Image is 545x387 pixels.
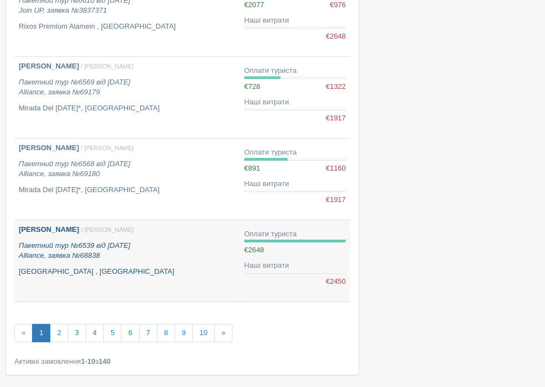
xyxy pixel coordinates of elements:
a: 8 [157,324,175,342]
span: €2648 [326,31,346,42]
a: 9 [175,324,193,342]
span: €2077 [244,1,264,9]
span: €1917 [326,195,346,205]
span: / [PERSON_NAME] [81,63,134,70]
span: €728 [244,82,260,91]
p: Mirada Del [DATE]*, [GEOGRAPHIC_DATA] [19,103,235,114]
p: Mirada Del [DATE]*, [GEOGRAPHIC_DATA] [19,185,235,195]
p: [GEOGRAPHIC_DATA] , [GEOGRAPHIC_DATA] [19,267,235,277]
a: 4 [86,324,104,342]
span: / [PERSON_NAME] [81,226,134,233]
p: Rixos Premium Alamein , [GEOGRAPHIC_DATA] [19,22,235,32]
div: Оплати туриста [244,229,346,240]
span: €1322 [326,82,346,92]
div: Активні замовлення з [14,356,350,367]
b: [PERSON_NAME] [19,62,79,70]
i: Пакетний тур №6539 від [DATE] Alliance, заявка №68838 [19,241,130,260]
div: Наші витрати [244,15,346,26]
span: €2450 [326,277,346,287]
a: [PERSON_NAME] / [PERSON_NAME] Пакетний тур №6539 від [DATE]Alliance, заявка №68838 [GEOGRAPHIC_DA... [14,220,240,301]
b: 1-10 [81,357,96,365]
span: « [14,324,33,342]
i: Пакетний тур №6568 від [DATE] Alliance, заявка №69180 [19,160,130,178]
div: Оплати туриста [244,66,346,76]
a: 7 [139,324,158,342]
a: [PERSON_NAME] / [PERSON_NAME] Пакетний тур №6569 від [DATE]Alliance, заявка №69179 Mirada Del [DA... [14,57,240,138]
span: €1917 [326,113,346,124]
a: 6 [121,324,139,342]
span: €1160 [326,163,346,174]
a: 3 [68,324,86,342]
a: 5 [103,324,122,342]
i: Пакетний тур №6569 від [DATE] Alliance, заявка №69179 [19,78,130,97]
b: [PERSON_NAME] [19,144,79,152]
span: / [PERSON_NAME] [81,145,134,151]
div: Наші витрати [244,97,346,108]
a: [PERSON_NAME] / [PERSON_NAME] Пакетний тур №6568 від [DATE]Alliance, заявка №69180 Mirada Del [DA... [14,139,240,220]
span: €2648 [244,246,264,254]
a: 1 [32,324,50,342]
b: [PERSON_NAME] [19,225,79,234]
a: 2 [50,324,68,342]
div: Наші витрати [244,179,346,189]
b: 140 [99,357,111,365]
div: Наші витрати [244,261,346,271]
span: €891 [244,164,260,172]
a: 10 [192,324,214,342]
a: » [214,324,233,342]
div: Оплати туриста [244,147,346,158]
